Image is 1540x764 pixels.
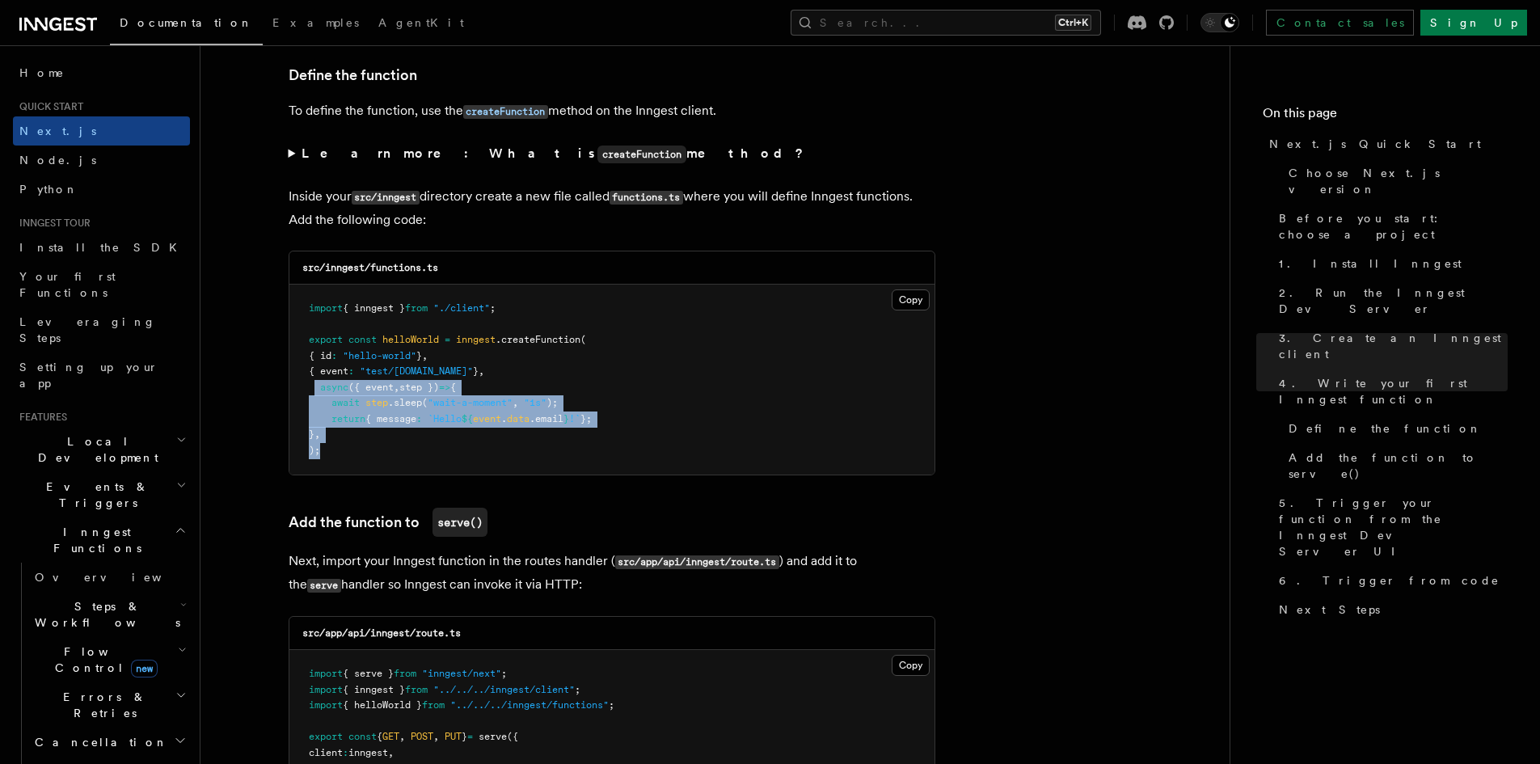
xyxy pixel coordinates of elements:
[405,302,428,314] span: from
[610,191,683,205] code: functions.ts
[13,352,190,398] a: Setting up your app
[1272,249,1508,278] a: 1. Install Inngest
[450,382,456,393] span: {
[463,105,548,119] code: createFunction
[892,655,930,676] button: Copy
[314,428,320,440] span: ,
[569,413,580,424] span: !`
[1279,255,1462,272] span: 1. Install Inngest
[309,350,331,361] span: { id
[1279,572,1500,589] span: 6. Trigger from code
[428,413,462,424] span: `Hello
[1272,488,1508,566] a: 5. Trigger your function from the Inngest Dev Server UI
[580,413,592,424] span: };
[28,644,178,676] span: Flow Control
[289,550,935,597] p: Next, import your Inngest function in the routes handler ( ) and add it to the handler so Inngest...
[1282,414,1508,443] a: Define the function
[433,731,439,742] span: ,
[320,382,348,393] span: async
[13,100,83,113] span: Quick start
[462,731,467,742] span: }
[289,64,417,87] a: Define the function
[399,731,405,742] span: ,
[28,734,168,750] span: Cancellation
[445,334,450,345] span: =
[1272,323,1508,369] a: 3. Create an Inngest client
[411,731,433,742] span: POST
[1279,285,1508,317] span: 2. Run the Inngest Dev Server
[309,334,343,345] span: export
[343,747,348,758] span: :
[28,592,190,637] button: Steps & Workflows
[13,262,190,307] a: Your first Functions
[524,397,546,408] span: "1s"
[1279,375,1508,407] span: 4. Write your first Inngest function
[473,365,479,377] span: }
[490,302,496,314] span: ;
[331,413,365,424] span: return
[575,684,580,695] span: ;
[343,699,422,711] span: { helloWorld }
[131,660,158,677] span: new
[19,241,187,254] span: Install the SDK
[507,413,530,424] span: data
[416,350,422,361] span: }
[388,747,394,758] span: ,
[263,5,369,44] a: Examples
[120,16,253,29] span: Documentation
[13,479,176,511] span: Events & Triggers
[597,146,686,163] code: createFunction
[289,142,935,166] summary: Learn more: What iscreateFunctionmethod?
[348,747,388,758] span: inngest
[19,315,156,344] span: Leveraging Steps
[405,684,428,695] span: from
[19,270,116,299] span: Your first Functions
[28,563,190,592] a: Overview
[563,413,569,424] span: }
[432,508,487,537] code: serve()
[13,411,67,424] span: Features
[422,397,428,408] span: (
[1055,15,1091,31] kbd: Ctrl+K
[615,555,779,569] code: src/app/api/inngest/route.ts
[439,382,450,393] span: =>
[1279,601,1380,618] span: Next Steps
[377,731,382,742] span: {
[1272,204,1508,249] a: Before you start: choose a project
[433,684,575,695] span: "../../../inngest/client"
[530,413,563,424] span: .email
[1289,450,1508,482] span: Add the function to serve()
[1263,129,1508,158] a: Next.js Quick Start
[309,365,348,377] span: { event
[13,58,190,87] a: Home
[479,365,484,377] span: ,
[13,517,190,563] button: Inngest Functions
[348,365,354,377] span: :
[348,334,377,345] span: const
[892,289,930,310] button: Copy
[365,397,388,408] span: step
[309,747,343,758] span: client
[609,699,614,711] span: ;
[13,175,190,204] a: Python
[343,302,405,314] span: { inngest }
[1272,369,1508,414] a: 4. Write your first Inngest function
[428,397,513,408] span: "wait-a-moment"
[348,382,394,393] span: ({ event
[19,361,158,390] span: Setting up your app
[501,413,507,424] span: .
[1272,566,1508,595] a: 6. Trigger from code
[416,413,422,424] span: :
[331,350,337,361] span: :
[422,668,501,679] span: "inngest/next"
[1272,278,1508,323] a: 2. Run the Inngest Dev Server
[394,668,416,679] span: from
[28,598,180,631] span: Steps & Workflows
[309,731,343,742] span: export
[272,16,359,29] span: Examples
[289,185,935,231] p: Inside your directory create a new file called where you will define Inngest functions. Add the f...
[19,125,96,137] span: Next.js
[496,334,580,345] span: .createFunction
[382,334,439,345] span: helloWorld
[399,382,439,393] span: step })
